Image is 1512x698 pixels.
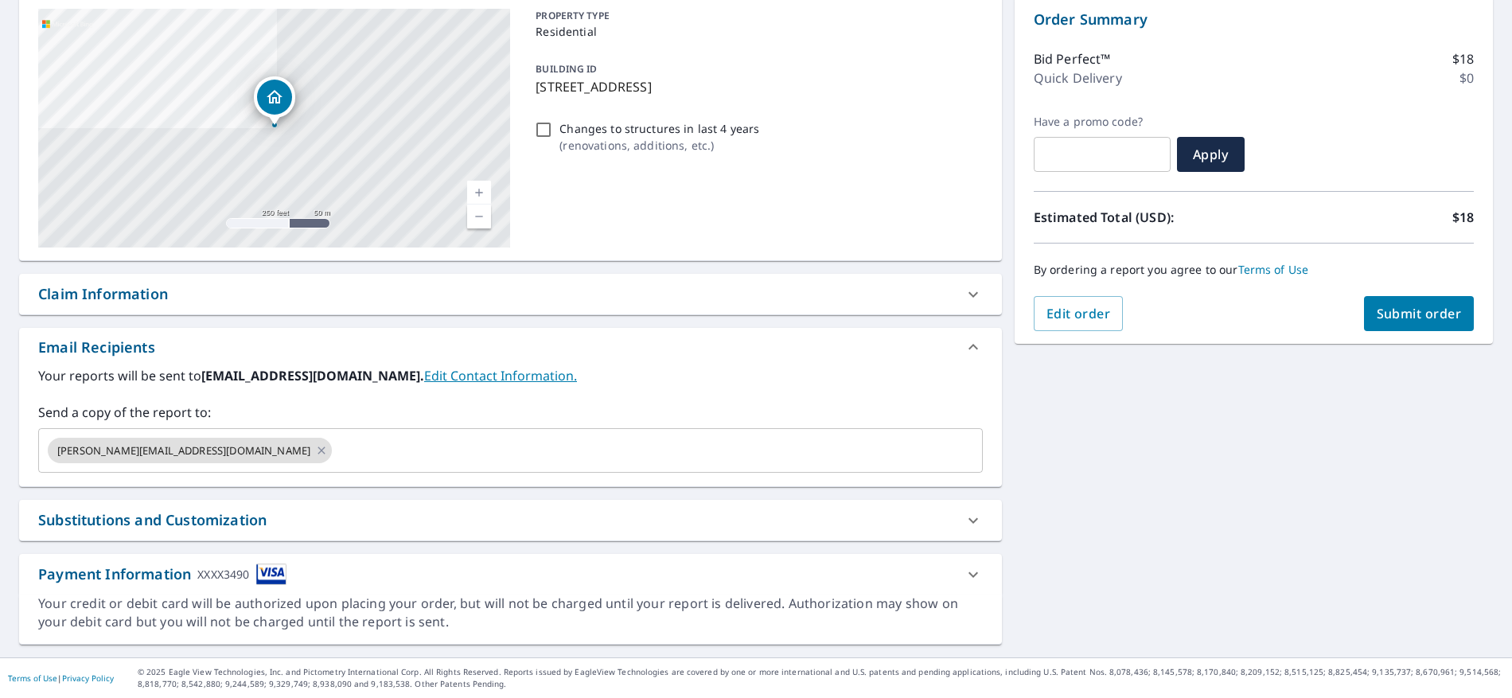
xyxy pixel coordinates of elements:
img: cardImage [256,563,286,585]
div: Claim Information [19,274,1002,314]
div: Substitutions and Customization [19,500,1002,540]
a: Terms of Use [8,673,57,684]
p: Quick Delivery [1034,68,1122,88]
div: Dropped pin, building 1, Residential property, 21206 Saddle Peak Rd Topanga, CA 90290 [254,76,295,126]
p: Bid Perfect™ [1034,49,1111,68]
label: Your reports will be sent to [38,366,983,385]
p: $0 [1459,68,1474,88]
p: $18 [1452,49,1474,68]
span: [PERSON_NAME][EMAIL_ADDRESS][DOMAIN_NAME] [48,443,320,458]
div: [PERSON_NAME][EMAIL_ADDRESS][DOMAIN_NAME] [48,438,332,463]
a: Current Level 17, Zoom In [467,181,491,205]
p: PROPERTY TYPE [536,9,976,23]
a: Current Level 17, Zoom Out [467,205,491,228]
button: Edit order [1034,296,1124,331]
div: Your credit or debit card will be authorized upon placing your order, but will not be charged unt... [38,595,983,631]
span: Apply [1190,146,1232,163]
a: EditContactInfo [424,367,577,384]
p: Changes to structures in last 4 years [559,120,759,137]
p: Order Summary [1034,9,1474,30]
label: Send a copy of the report to: [38,403,983,422]
div: Substitutions and Customization [38,509,267,531]
div: Payment Information [38,563,286,585]
label: Have a promo code? [1034,115,1171,129]
p: $18 [1452,208,1474,227]
a: Terms of Use [1238,262,1309,277]
div: Claim Information [38,283,168,305]
p: Estimated Total (USD): [1034,208,1254,227]
div: Email Recipients [19,328,1002,366]
p: ( renovations, additions, etc. ) [559,137,759,154]
p: Residential [536,23,976,40]
p: By ordering a report you agree to our [1034,263,1474,277]
div: Email Recipients [38,337,155,358]
span: Submit order [1377,305,1462,322]
p: | [8,673,114,683]
button: Apply [1177,137,1245,172]
p: © 2025 Eagle View Technologies, Inc. and Pictometry International Corp. All Rights Reserved. Repo... [138,666,1504,690]
div: XXXX3490 [197,563,249,585]
button: Submit order [1364,296,1475,331]
span: Edit order [1046,305,1111,322]
a: Privacy Policy [62,673,114,684]
p: [STREET_ADDRESS] [536,77,976,96]
p: BUILDING ID [536,62,597,76]
div: Payment InformationXXXX3490cardImage [19,554,1002,595]
b: [EMAIL_ADDRESS][DOMAIN_NAME]. [201,367,424,384]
